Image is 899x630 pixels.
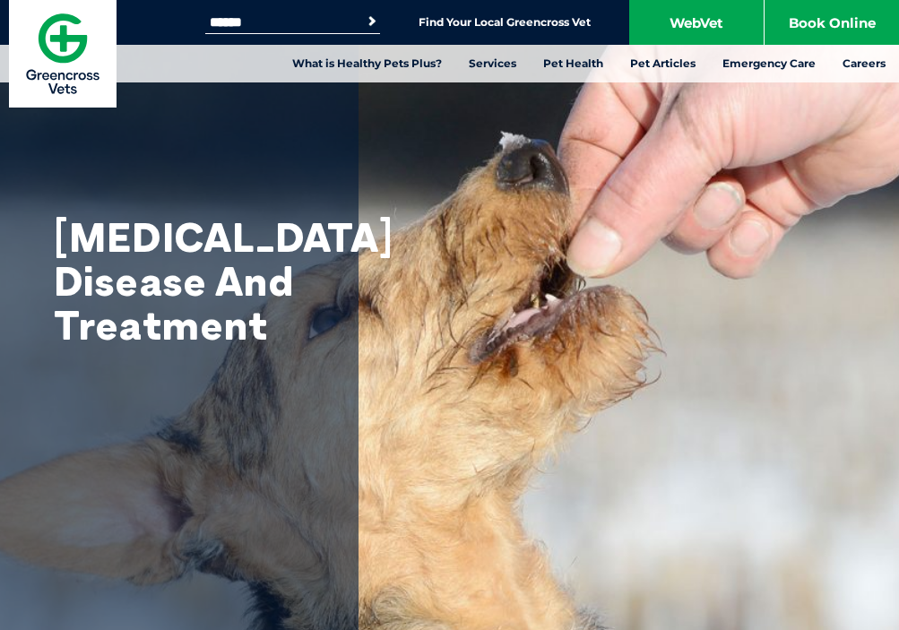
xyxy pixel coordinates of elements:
[363,13,381,30] button: Search
[419,15,591,30] a: Find Your Local Greencross Vet
[829,45,899,82] a: Careers
[455,45,530,82] a: Services
[279,45,455,82] a: What is Healthy Pets Plus?
[54,215,341,347] h1: [MEDICAL_DATA] Disease And Treatment
[617,45,709,82] a: Pet Articles
[530,45,617,82] a: Pet Health
[709,45,829,82] a: Emergency Care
